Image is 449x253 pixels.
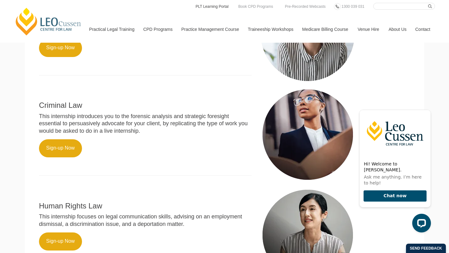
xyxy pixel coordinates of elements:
[283,3,327,10] a: Pre-Recorded Webcasts
[14,7,83,36] a: [PERSON_NAME] Centre for Law
[39,232,82,251] a: Sign-up Now
[353,16,384,43] a: Venue Hire
[384,16,411,43] a: About Us
[138,16,176,43] a: CPD Programs
[411,16,435,43] a: Contact
[177,16,243,43] a: Practice Management Course
[195,3,229,10] a: PLT Learning Portal
[39,113,252,135] p: This internship introduces you to the forensic analysis and strategic foresight essential to pers...
[354,104,433,237] iframe: LiveChat chat widget
[243,16,297,43] a: Traineeship Workshops
[39,39,82,57] a: Sign-up Now
[39,202,252,210] h2: Human Rights Law
[39,101,252,109] h2: Criminal Law
[39,139,82,157] a: Sign-up Now
[341,4,364,9] span: 1300 039 031
[340,3,366,10] a: 1300 039 031
[297,16,353,43] a: Medicare Billing Course
[84,16,139,43] a: Practical Legal Training
[237,3,274,10] a: Book CPD Programs
[39,213,252,228] p: This internship focuses on legal communication skills, advising on an employment dismissal, a dis...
